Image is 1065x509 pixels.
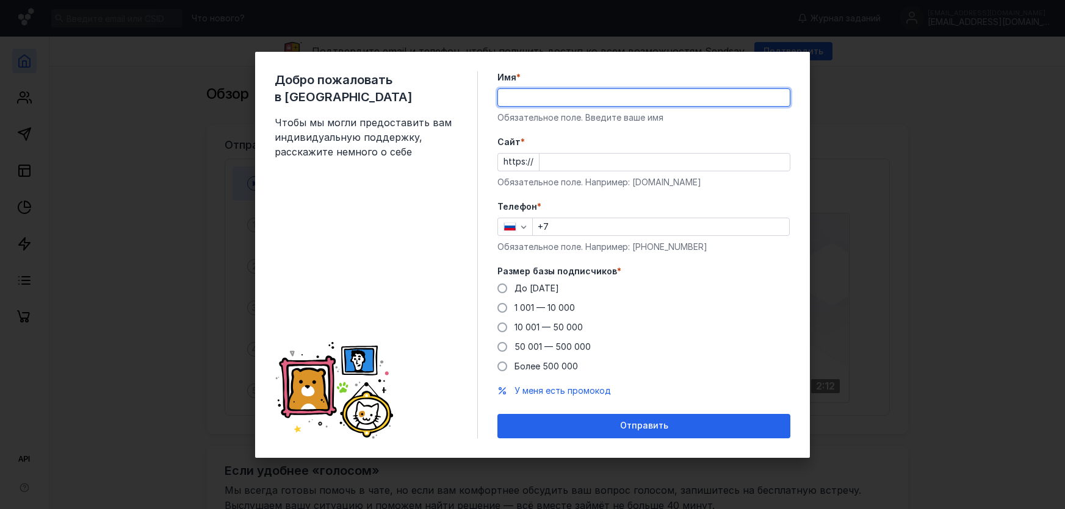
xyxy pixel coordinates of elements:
[514,322,583,332] span: 10 001 — 50 000
[514,341,591,352] span: 50 001 — 500 000
[497,201,537,213] span: Телефон
[514,361,578,371] span: Более 500 000
[514,283,559,293] span: До [DATE]
[514,385,611,396] span: У меня есть промокод
[275,115,458,159] span: Чтобы мы могли предоставить вам индивидуальную поддержку, расскажите немного о себе
[620,421,668,431] span: Отправить
[497,414,790,438] button: Отправить
[497,241,790,253] div: Обязательное поле. Например: [PHONE_NUMBER]
[275,71,458,105] span: Добро пожаловать в [GEOGRAPHIC_DATA]
[514,302,575,313] span: 1 001 — 10 000
[497,112,790,124] div: Обязательное поле. Введите ваше имя
[497,71,516,84] span: Имя
[497,136,521,148] span: Cайт
[514,385,611,397] button: У меня есть промокод
[497,265,617,277] span: Размер базы подписчиков
[497,176,790,188] div: Обязательное поле. Например: [DOMAIN_NAME]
